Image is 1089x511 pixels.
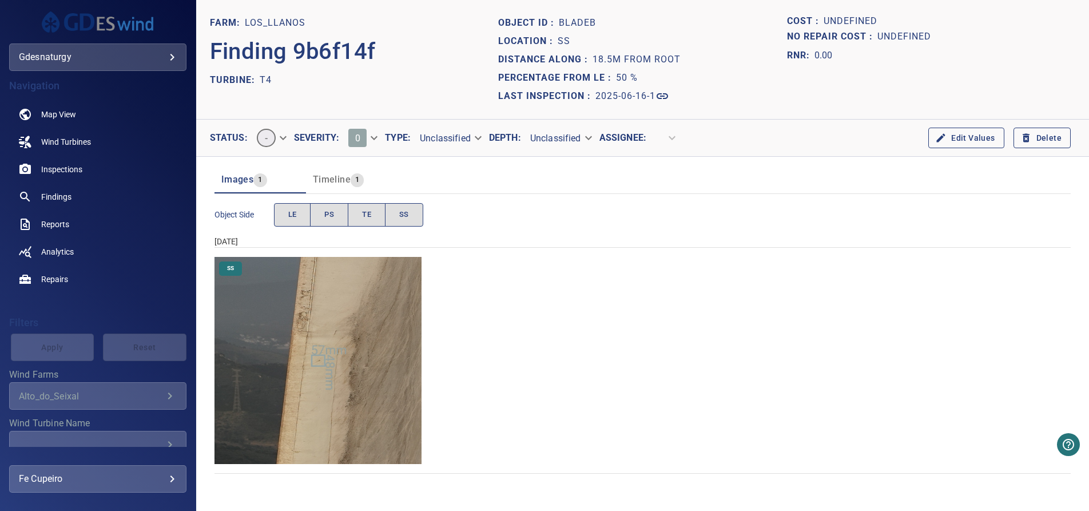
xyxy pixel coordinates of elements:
label: Wind Farms [9,370,186,379]
p: Percentage from LE : [498,71,616,85]
div: ​ [646,128,683,148]
a: windturbines noActive [9,128,186,156]
span: SS [399,208,409,221]
a: repairs noActive [9,266,186,293]
label: Assignee : [599,133,646,142]
p: 18.5m from root [593,53,681,66]
a: analytics noActive [9,238,186,266]
span: 1 [253,173,267,187]
a: reports noActive [9,211,186,238]
span: Images [221,174,253,185]
img: gdesnaturgy-logo [41,9,155,34]
div: Unclassified [411,128,489,148]
p: SS [558,34,570,48]
span: Repairs [41,274,68,285]
button: Edit Values [928,128,1004,149]
p: 50 % [616,71,638,85]
p: FARM: [210,16,245,30]
p: T4 [260,73,272,87]
span: Wind Turbines [41,136,91,148]
p: Location : [498,34,558,48]
div: gdesnaturgy [19,48,177,66]
p: Distance along : [498,53,593,66]
h4: Navigation [9,80,186,92]
a: findings noActive [9,183,186,211]
p: Undefined [824,14,877,29]
div: 0 [339,124,385,152]
div: [DATE] [214,236,1071,247]
span: Inspections [41,164,82,175]
h4: Filters [9,317,186,328]
a: 2025-06-16-1 [595,89,669,103]
h1: RNR: [787,49,814,62]
span: 0 [355,133,360,144]
p: 0.00 [814,49,833,62]
p: TURBINE: [210,73,260,87]
p: Last Inspection : [498,89,595,103]
div: Fe Cupeiro [19,470,177,488]
span: 1 [351,173,364,187]
div: Alto_do_Seixal [19,391,163,402]
label: Depth : [489,133,521,142]
label: Wind Turbine Name [9,419,186,428]
span: Projected additional costs incurred by waiting 1 year to repair. This is a function of possible i... [787,29,877,45]
span: Findings [41,191,71,203]
div: Wind Farms [9,382,186,410]
a: map noActive [9,101,186,128]
div: - [248,124,294,152]
h1: No Repair Cost : [787,31,877,42]
span: The ratio of the additional incurred cost of repair in 1 year and the cost of repairing today. Fi... [787,46,833,65]
p: Undefined [877,29,931,45]
img: Los_Llanos/T4/2025-06-16-1/2025-06-16-1/image25wp28.jpg [214,257,422,464]
p: bladeB [559,16,596,30]
button: Delete [1014,128,1071,149]
a: inspections noActive [9,156,186,183]
span: Object Side [214,209,274,220]
span: Analytics [41,246,74,258]
div: Wind Turbine Name [9,431,186,458]
span: - [258,133,275,144]
p: 2025-06-16-1 [595,89,655,103]
span: PS [324,208,334,221]
p: Los_Llanos [245,16,305,30]
p: Object ID : [498,16,559,30]
span: LE [288,208,297,221]
div: Unclassified [521,128,599,148]
span: SS [220,264,241,272]
div: objectSide [274,203,423,227]
label: Type : [385,133,411,142]
button: TE [348,203,385,227]
p: Finding 9b6f14f [210,34,376,69]
button: SS [385,203,423,227]
div: gdesnaturgy [9,43,186,71]
button: LE [274,203,311,227]
button: PS [310,203,348,227]
span: Reports [41,219,69,230]
h1: Cost : [787,16,824,27]
span: Timeline [313,174,351,185]
span: TE [362,208,371,221]
span: The base labour and equipment costs to repair the finding. Does not include the loss of productio... [787,14,824,29]
label: Status : [210,133,248,142]
span: Map View [41,109,76,120]
label: Severity : [294,133,339,142]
